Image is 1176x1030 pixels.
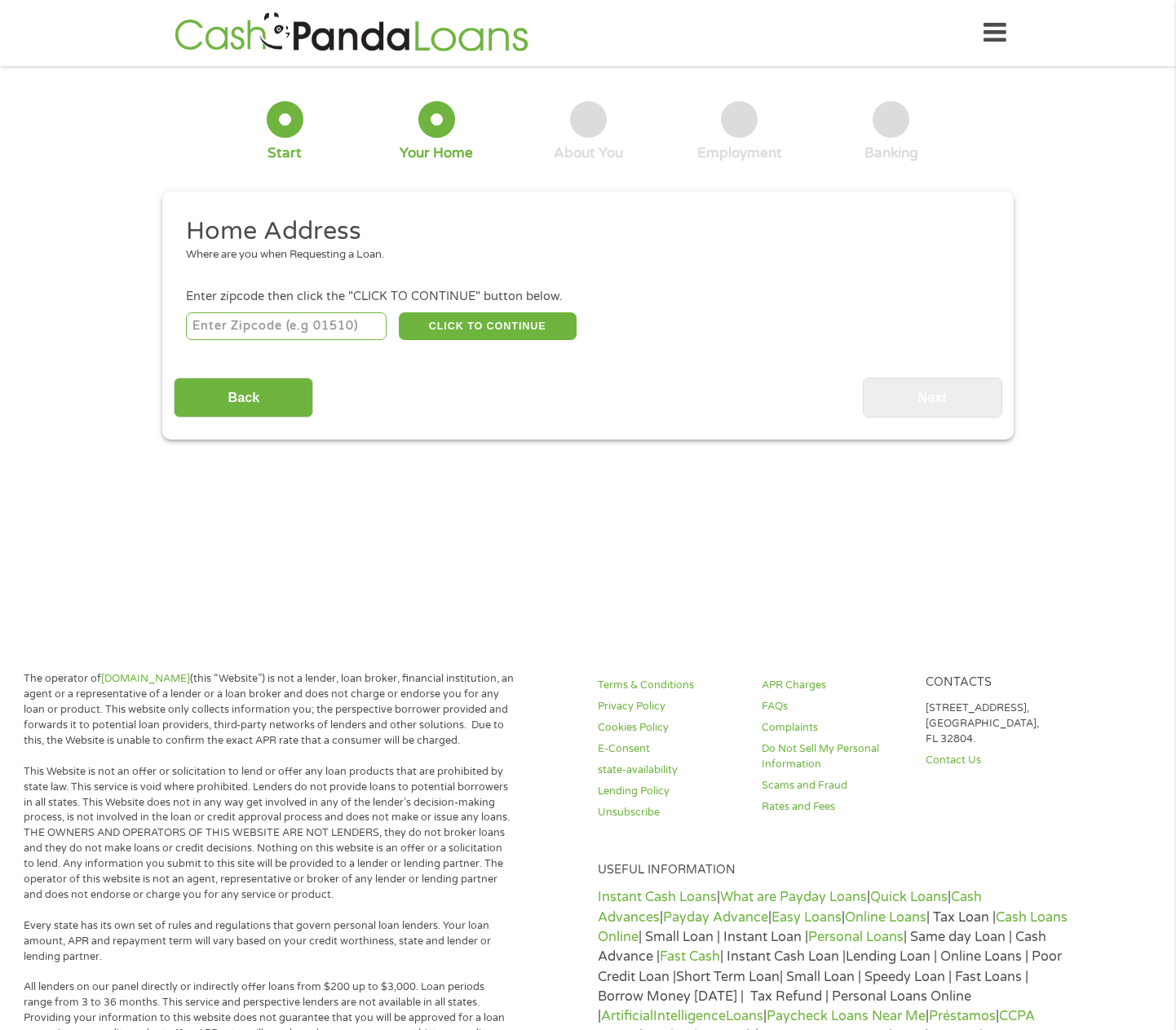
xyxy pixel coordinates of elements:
a: Online Loans [845,909,926,926]
div: Employment [697,144,782,162]
div: Enter zipcode then click the "CLICK TO CONTINUE" button below. [186,288,990,306]
a: Loans [726,1008,763,1024]
a: E-Consent [598,741,741,757]
h4: Contacts [926,675,1069,691]
div: Banking [864,144,918,162]
input: Back [174,378,313,418]
h2: Home Address [186,215,979,248]
div: About You [554,144,623,162]
a: Lending Policy [598,784,741,799]
button: CLICK TO CONTINUE [399,312,577,340]
a: Terms & Conditions [598,678,741,693]
a: Artificial [601,1008,653,1024]
input: Enter Zipcode (e.g 01510) [186,312,387,340]
a: Unsubscribe [598,805,741,820]
a: Payday Advance [663,909,768,926]
img: GetLoanNow Logo [170,10,533,56]
p: This Website is not an offer or solicitation to lend or offer any loan products that are prohibit... [24,764,515,903]
div: Your Home [400,144,473,162]
a: Paycheck Loans Near Me [767,1008,926,1024]
p: The operator of (this “Website”) is not a lender, loan broker, financial institution, an agent or... [24,671,515,748]
a: Privacy Policy [598,699,741,714]
a: Cash Advances [598,889,982,925]
a: Easy Loans [771,909,842,926]
a: FAQs [762,699,905,714]
a: Préstamos [929,1008,996,1024]
a: Cookies Policy [598,720,741,736]
input: Next [863,378,1002,418]
a: Instant Cash Loans [598,889,717,905]
p: [STREET_ADDRESS], [GEOGRAPHIC_DATA], FL 32804. [926,701,1069,747]
a: Scams and Fraud [762,778,905,793]
a: Intelligence [653,1008,726,1024]
a: Rates and Fees [762,799,905,815]
a: Fast Cash [660,948,720,965]
a: [DOMAIN_NAME] [101,672,190,685]
a: What are Payday Loans [720,889,867,905]
div: Where are you when Requesting a Loan. [186,247,979,263]
a: Complaints [762,720,905,736]
a: Personal Loans [808,929,904,945]
a: state-availability [598,763,741,778]
a: Contact Us [926,753,1069,768]
a: APR Charges [762,678,905,693]
h4: Useful Information [598,863,1069,878]
p: Every state has its own set of rules and regulations that govern personal loan lenders. Your loan... [24,918,515,965]
a: Cash Loans Online [598,909,1068,945]
a: Quick Loans [870,889,948,905]
a: Do Not Sell My Personal Information [762,741,905,772]
div: Start [267,144,302,162]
